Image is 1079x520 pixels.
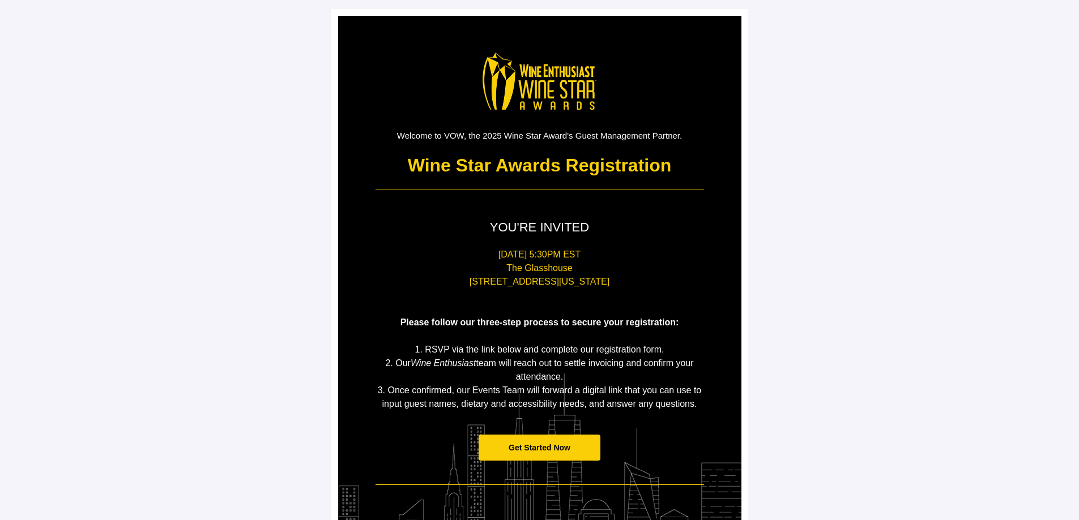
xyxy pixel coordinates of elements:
p: [DATE] 5:30PM EST [376,248,704,261]
p: The Glasshouse [376,261,704,275]
span: 3. Once confirmed, our Events Team will forward a digital link that you can use to input guest na... [378,385,702,409]
span: Please follow our three-step process to secure your registration: [400,317,679,327]
span: 1. RSVP via the link below and complete our registration form. [415,345,664,354]
em: Wine Enthusiast [411,358,476,368]
p: Welcome to VOW, the 2025 Wine Star Award's Guest Management Partner. [376,130,704,141]
p: [STREET_ADDRESS][US_STATE] [376,275,704,289]
a: Get Started Now [479,435,600,461]
p: YOU'RE INVITED [376,219,704,237]
span: 2. Our team will reach out to settle invoicing and confirm your attendance. [385,358,693,381]
span: Get Started Now [509,443,570,452]
strong: Wine Star Awards Registration [408,155,672,175]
